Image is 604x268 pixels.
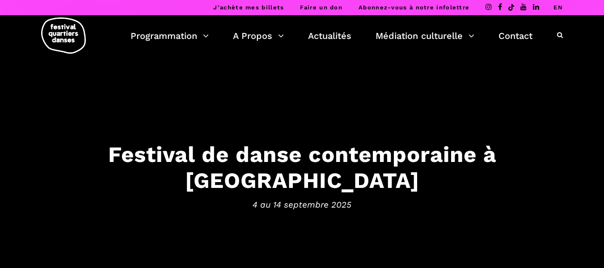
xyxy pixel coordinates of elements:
[308,28,351,43] a: Actualités
[25,141,579,194] h3: Festival de danse contemporaine à [GEOGRAPHIC_DATA]
[233,28,284,43] a: A Propos
[300,4,342,11] a: Faire un don
[41,17,86,54] img: logo-fqd-med
[498,28,532,43] a: Contact
[25,198,579,212] span: 4 au 14 septembre 2025
[376,28,474,43] a: Médiation culturelle
[213,4,284,11] a: J’achète mes billets
[131,28,209,43] a: Programmation
[553,4,563,11] a: EN
[359,4,469,11] a: Abonnez-vous à notre infolettre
